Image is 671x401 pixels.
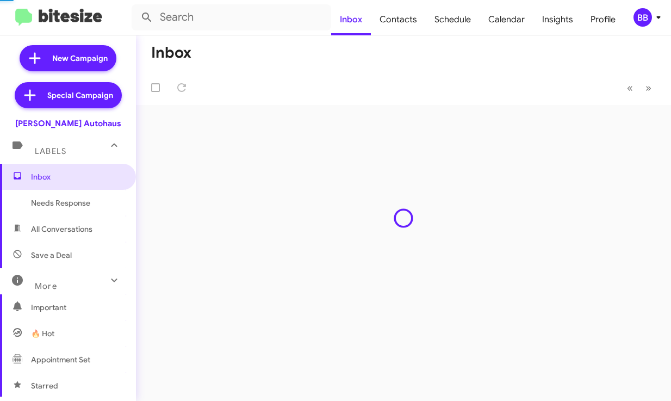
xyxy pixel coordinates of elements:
[627,81,633,95] span: «
[31,380,58,391] span: Starred
[31,328,54,339] span: 🔥 Hot
[31,224,92,235] span: All Conversations
[52,53,108,64] span: New Campaign
[35,146,66,156] span: Labels
[31,198,123,208] span: Needs Response
[15,82,122,108] a: Special Campaign
[15,118,121,129] div: [PERSON_NAME] Autohaus
[151,44,191,61] h1: Inbox
[31,302,123,313] span: Important
[620,77,639,99] button: Previous
[621,77,658,99] nav: Page navigation example
[582,4,624,35] a: Profile
[47,90,113,101] span: Special Campaign
[31,171,123,182] span: Inbox
[624,8,659,27] button: BB
[371,4,426,35] a: Contacts
[639,77,658,99] button: Next
[35,281,57,291] span: More
[633,8,652,27] div: BB
[331,4,371,35] a: Inbox
[426,4,480,35] a: Schedule
[533,4,582,35] a: Insights
[480,4,533,35] a: Calendar
[20,45,116,71] a: New Campaign
[645,81,651,95] span: »
[132,4,331,30] input: Search
[31,354,90,365] span: Appointment Set
[31,250,72,261] span: Save a Deal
